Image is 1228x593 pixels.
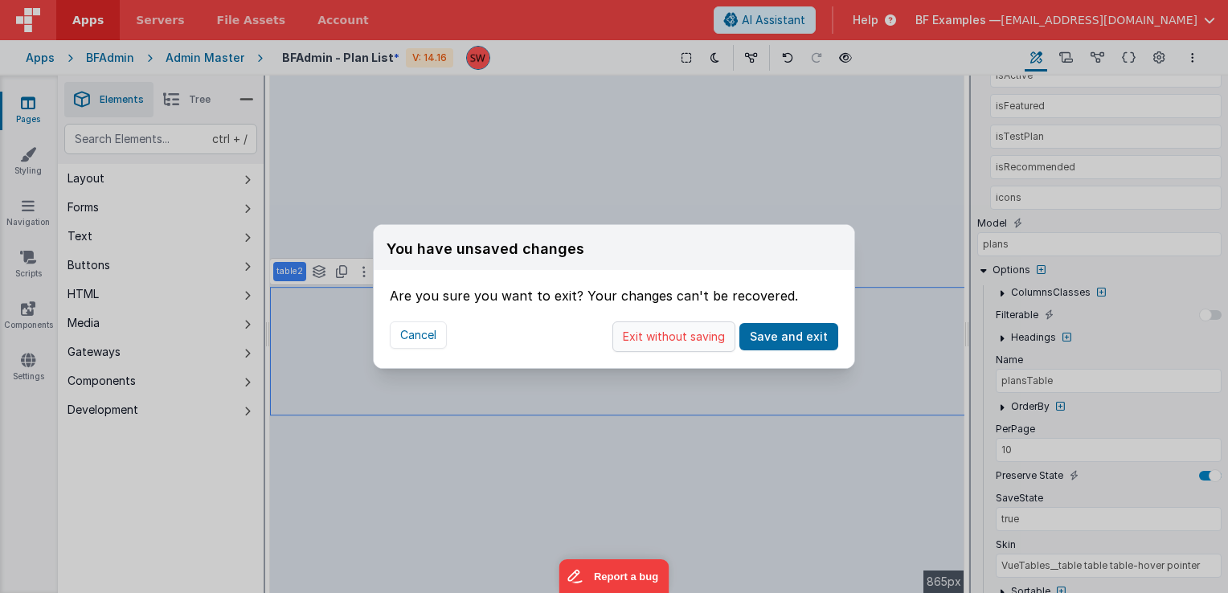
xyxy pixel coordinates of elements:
[612,321,735,352] button: Exit without saving
[739,323,838,350] button: Save and exit
[387,238,584,260] div: You have unsaved changes
[390,270,838,305] div: Are you sure you want to exit? Your changes can't be recovered.
[559,559,669,593] iframe: Marker.io feedback button
[390,321,447,349] button: Cancel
